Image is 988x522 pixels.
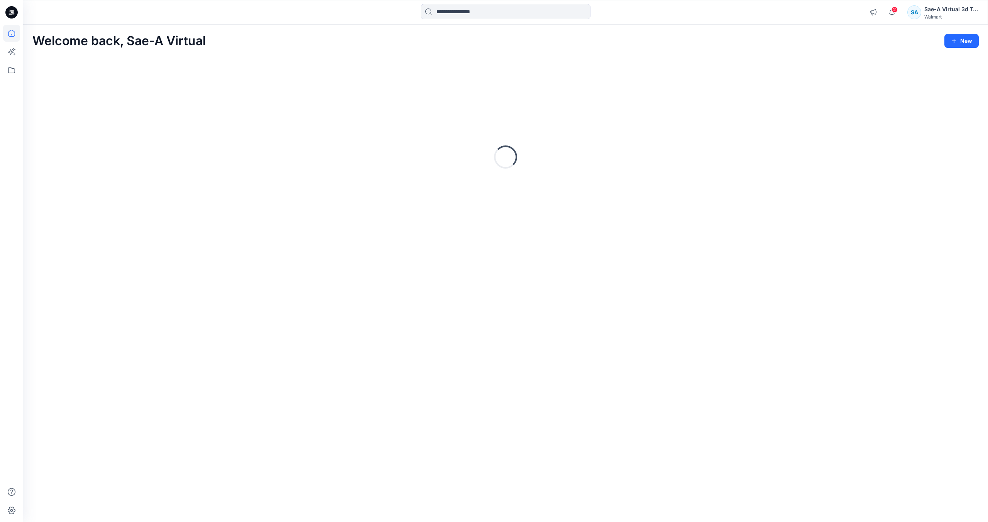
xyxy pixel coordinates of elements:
div: Sae-A Virtual 3d Team [924,5,978,14]
div: SA [907,5,921,19]
div: Walmart [924,14,978,20]
h2: Welcome back, Sae-A Virtual [32,34,206,48]
button: New [944,34,979,48]
span: 2 [892,7,898,13]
